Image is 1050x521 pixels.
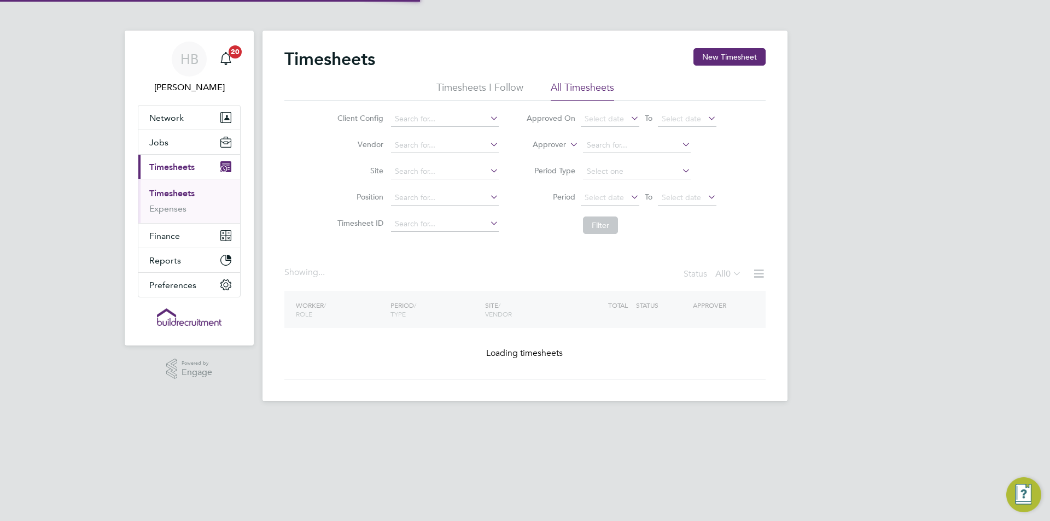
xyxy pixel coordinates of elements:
span: Network [149,113,184,123]
span: Finance [149,231,180,241]
span: Timesheets [149,162,195,172]
span: To [641,190,656,204]
li: All Timesheets [551,81,614,101]
label: All [715,268,742,279]
button: New Timesheet [693,48,766,66]
a: Expenses [149,203,186,214]
a: Powered byEngage [166,359,213,379]
span: Preferences [149,280,196,290]
input: Search for... [391,138,499,153]
label: Period [526,192,575,202]
span: ... [318,267,325,278]
span: Jobs [149,137,168,148]
span: Select date [585,114,624,124]
a: Timesheets [149,188,195,198]
label: Approver [517,139,566,150]
input: Search for... [391,216,499,232]
label: Period Type [526,166,575,175]
button: Timesheets [138,155,240,179]
div: Showing [284,267,327,278]
span: 20 [229,45,242,58]
a: HB[PERSON_NAME] [138,42,241,94]
span: 0 [726,268,731,279]
button: Filter [583,216,618,234]
button: Preferences [138,273,240,297]
span: Select date [662,114,701,124]
input: Search for... [391,112,499,127]
span: Powered by [182,359,212,368]
input: Search for... [583,138,691,153]
span: Hayley Barrance [138,81,241,94]
label: Approved On [526,113,575,123]
span: Select date [585,192,624,202]
a: Go to home page [138,308,241,326]
img: buildrec-logo-retina.png [157,308,221,326]
nav: Main navigation [125,31,254,346]
label: Client Config [334,113,383,123]
div: Status [684,267,744,282]
input: Select one [583,164,691,179]
input: Search for... [391,164,499,179]
button: Finance [138,224,240,248]
span: To [641,111,656,125]
label: Site [334,166,383,175]
label: Position [334,192,383,202]
h2: Timesheets [284,48,375,70]
span: HB [180,52,199,66]
li: Timesheets I Follow [436,81,523,101]
button: Jobs [138,130,240,154]
button: Engage Resource Center [1006,477,1041,512]
span: Engage [182,368,212,377]
input: Search for... [391,190,499,206]
span: Select date [662,192,701,202]
button: Network [138,106,240,130]
span: Reports [149,255,181,266]
div: Timesheets [138,179,240,223]
label: Timesheet ID [334,218,383,228]
button: Reports [138,248,240,272]
label: Vendor [334,139,383,149]
a: 20 [215,42,237,77]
